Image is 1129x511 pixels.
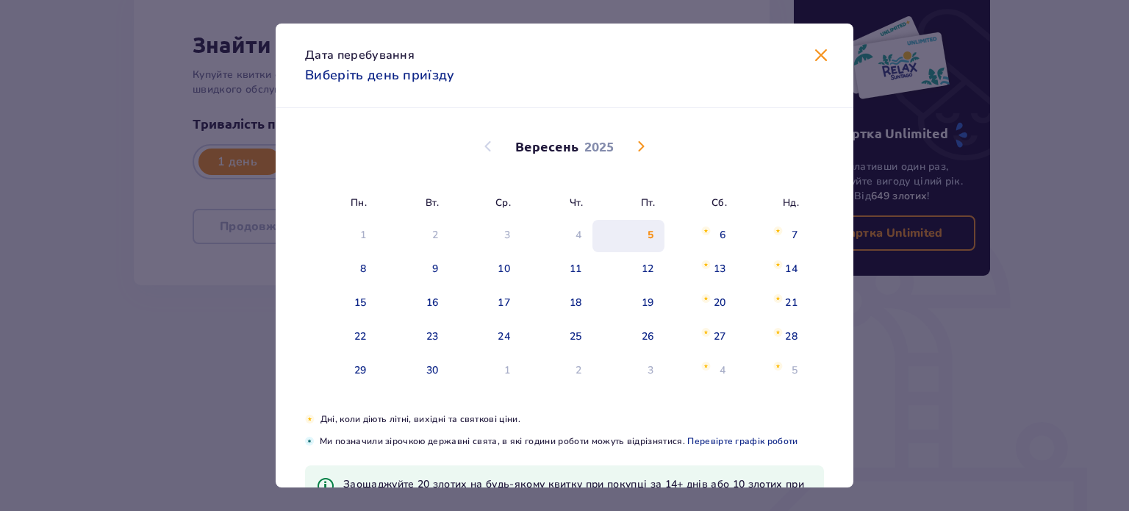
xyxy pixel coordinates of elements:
[584,137,614,155] p: 2025
[377,220,449,252] td: Not available. вівторок, 2 вересня 2025 р.
[520,220,592,252] td: Not available. четвер, 4 вересня 2025 р.
[498,262,510,276] div: 10
[305,220,377,252] td: Not available. понеділок, 1 вересня 2025 р.
[736,220,808,252] td: неділя, 7 вересня 2025 р.
[515,137,578,155] p: Вересень
[360,262,366,276] div: 8
[592,254,664,286] td: п’ятниця, 12 вересня 2025 р.
[360,228,366,243] div: 1
[664,220,736,252] td: субота, 6 вересня 2025 р.
[377,254,449,286] td: вівторок, 9 вересня 2025 р.
[351,196,367,210] small: Пн.
[432,262,438,276] div: 9
[276,108,853,412] div: Calendar
[641,196,655,210] small: Пт.
[520,254,592,286] td: четвер, 11 вересня 2025 р.
[712,196,727,210] small: Сб.
[432,228,438,243] div: 2
[570,196,583,210] small: Чт.
[504,228,510,243] div: 3
[714,262,726,276] div: 13
[426,196,439,210] small: Вт.
[495,196,511,210] small: Ср.
[664,254,736,286] td: субота, 13 вересня 2025 р.
[592,220,664,252] td: п’ятниця, 5 вересня 2025 р.
[305,66,455,84] p: Виберіть день приїзду
[720,228,725,243] div: 6
[736,254,808,286] td: неділя, 14 вересня 2025 р.
[570,262,582,276] div: 11
[648,228,653,243] div: 5
[305,47,415,63] p: Дата перебування
[448,220,520,252] td: Not available. середа, 3 вересня 2025 р.
[448,254,520,286] td: середа, 10 вересня 2025 р.
[642,262,654,276] div: 12
[305,254,377,286] td: понеділок, 8 вересня 2025 р.
[576,228,581,243] div: 4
